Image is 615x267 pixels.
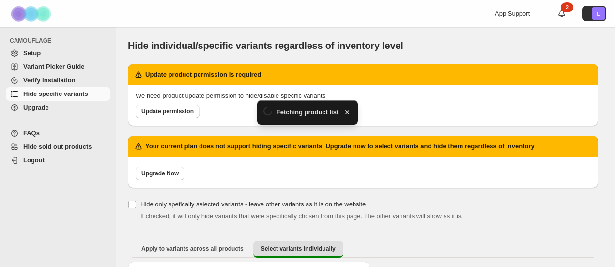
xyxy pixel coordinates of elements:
span: Variant Picker Guide [23,63,84,70]
span: Hide specific variants [23,90,88,97]
a: Update permission [136,105,200,118]
span: CAMOUFLAGE [10,37,111,45]
span: Hide only spefically selected variants - leave other variants as it is on the website [140,201,366,208]
a: Setup [6,47,110,60]
span: Hide sold out products [23,143,92,150]
div: 2 [561,2,573,12]
a: FAQs [6,126,110,140]
span: Setup [23,49,41,57]
a: 2 [557,9,567,18]
span: Upgrade [23,104,49,111]
img: Camouflage [8,0,56,27]
button: Select variants individually [253,241,343,258]
button: Apply to variants across all products [134,241,251,256]
span: Upgrade Now [141,170,179,177]
a: Upgrade [6,101,110,114]
span: Verify Installation [23,77,76,84]
a: Hide sold out products [6,140,110,154]
text: E [597,11,600,16]
span: If checked, it will only hide variants that were specifically chosen from this page. The other va... [140,212,463,220]
a: Variant Picker Guide [6,60,110,74]
a: Upgrade Now [136,167,184,180]
span: Logout [23,157,45,164]
span: App Support [495,10,530,17]
span: We need product update permission to hide/disable specific variants [136,92,325,99]
span: Fetching product list [277,108,339,117]
span: Update permission [141,108,194,115]
span: Hide individual/specific variants regardless of inventory level [128,40,403,51]
a: Logout [6,154,110,167]
a: Verify Installation [6,74,110,87]
span: Avatar with initials E [592,7,605,20]
h2: Your current plan does not support hiding specific variants. Upgrade now to select variants and h... [145,141,535,151]
span: Apply to variants across all products [141,245,244,252]
a: Hide specific variants [6,87,110,101]
span: FAQs [23,129,40,137]
h2: Update product permission is required [145,70,261,79]
button: Avatar with initials E [582,6,606,21]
